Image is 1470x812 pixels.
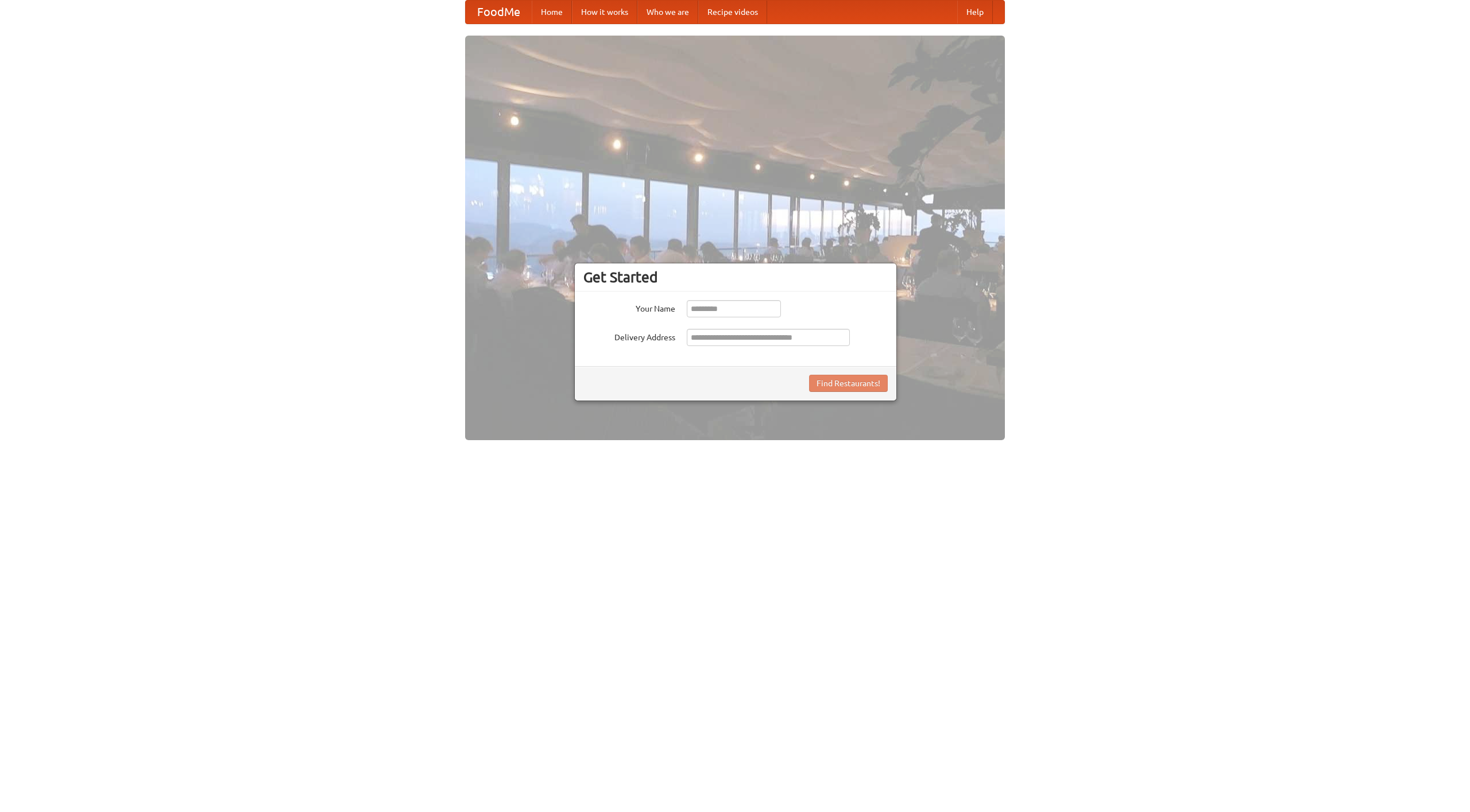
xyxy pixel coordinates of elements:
a: Recipe videos [698,1,767,24]
a: How it works [572,1,637,24]
label: Delivery Address [583,329,675,343]
a: Help [957,1,993,24]
a: Who we are [637,1,698,24]
button: Find Restaurants! [809,375,888,392]
label: Your Name [583,300,675,314]
a: FoodMe [466,1,532,24]
a: Home [532,1,572,24]
h3: Get Started [583,269,888,286]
